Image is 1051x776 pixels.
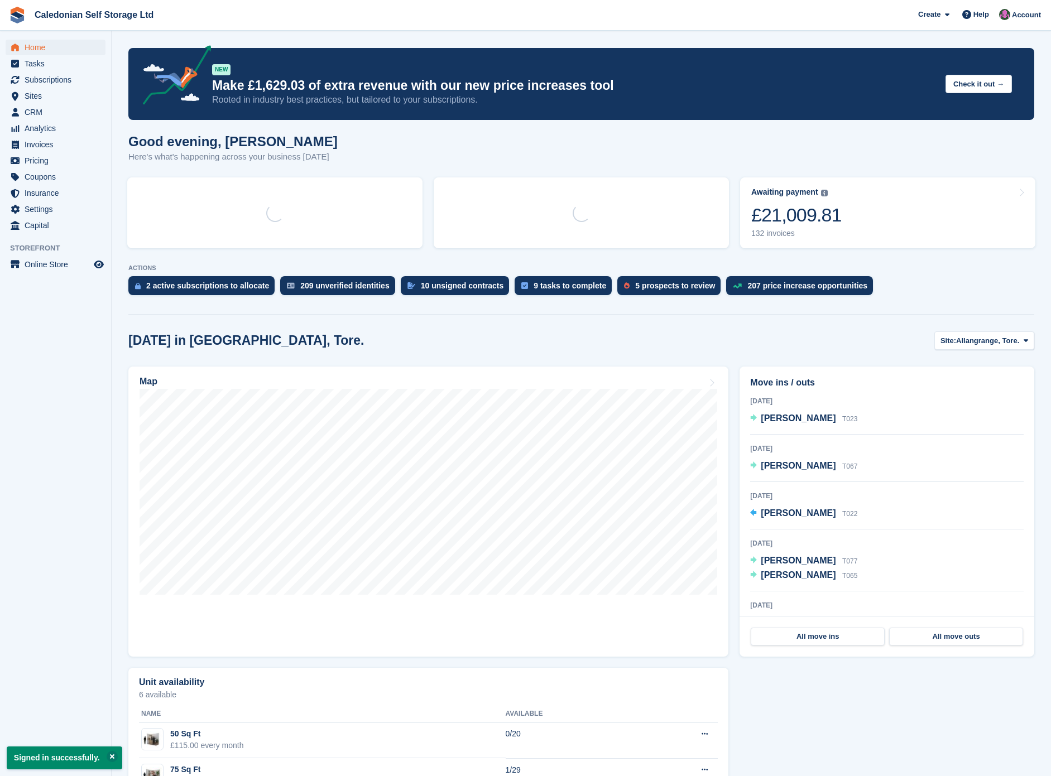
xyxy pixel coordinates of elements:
[128,333,364,348] h2: [DATE] in [GEOGRAPHIC_DATA], Tore.
[212,64,231,75] div: NEW
[521,282,528,289] img: task-75834270c22a3079a89374b754ae025e5fb1db73e45f91037f5363f120a921f8.svg
[128,134,338,149] h1: Good evening, [PERSON_NAME]
[750,568,857,583] a: [PERSON_NAME] T065
[506,722,636,758] td: 0/20
[842,557,857,565] span: T077
[506,705,636,723] th: Available
[6,88,105,104] a: menu
[92,258,105,271] a: Preview store
[139,677,204,687] h2: Unit availability
[6,56,105,71] a: menu
[421,281,504,290] div: 10 unsigned contracts
[842,510,857,518] span: T022
[6,257,105,272] a: menu
[25,185,92,201] span: Insurance
[761,413,836,423] span: [PERSON_NAME]
[6,169,105,185] a: menu
[726,276,879,301] a: 207 price increase opportunities
[1012,9,1041,21] span: Account
[751,229,842,238] div: 132 invoices
[10,243,111,254] span: Storefront
[889,628,1023,645] a: All move outs
[280,276,401,301] a: 209 unverified identities
[842,572,857,580] span: T065
[146,281,269,290] div: 2 active subscriptions to allocate
[170,740,244,751] div: £115.00 every month
[842,462,857,470] span: T067
[25,72,92,88] span: Subscriptions
[6,153,105,168] a: menu
[401,276,515,301] a: 10 unsigned contracts
[740,177,1035,248] a: Awaiting payment £21,009.81 132 invoices
[751,187,818,197] div: Awaiting payment
[751,204,842,226] div: £21,009.81
[9,7,26,23] img: stora-icon-8386f47178a22dfd0bd8f6a31ec36ba5ce8667c1dd55bd0f319d3a0aa187defe.svg
[128,151,338,163] p: Here's what's happening across your business [DATE]
[142,731,163,748] img: 32-sqft-unit.jpg
[946,75,1012,93] button: Check it out →
[128,276,280,301] a: 2 active subscriptions to allocate
[6,40,105,55] a: menu
[934,331,1034,350] button: Site: Allangrange, Tore.
[25,40,92,55] span: Home
[133,45,212,109] img: price-adjustments-announcement-icon-8257ccfd72463d97f412b2fc003d46551f7dbcb40ab6d574587a9cd5c0d94...
[750,376,1024,389] h2: Move ins / outs
[751,628,885,645] a: All move ins
[6,137,105,152] a: menu
[139,705,506,723] th: Name
[999,9,1010,20] img: Lois Holling
[170,764,244,775] div: 75 Sq Ft
[750,459,857,474] a: [PERSON_NAME] T067
[212,78,937,94] p: Make £1,629.03 of extra revenue with our new price increases tool
[25,257,92,272] span: Online Store
[534,281,606,290] div: 9 tasks to complete
[7,746,122,769] p: Signed in successfully.
[842,415,857,423] span: T023
[6,185,105,201] a: menu
[25,218,92,233] span: Capital
[25,104,92,120] span: CRM
[300,281,390,290] div: 209 unverified identities
[918,9,940,20] span: Create
[25,153,92,168] span: Pricing
[761,556,836,565] span: [PERSON_NAME]
[212,94,937,106] p: Rooted in industry best practices, but tailored to your subscriptions.
[750,396,1024,406] div: [DATE]
[761,461,836,470] span: [PERSON_NAME]
[128,264,1034,272] p: ACTIONS
[750,444,1024,454] div: [DATE]
[30,6,158,24] a: Caledonian Self Storage Ltd
[25,201,92,217] span: Settings
[747,281,867,290] div: 207 price increase opportunities
[973,9,989,20] span: Help
[956,335,1019,346] span: Allangrange, Tore.
[750,554,857,568] a: [PERSON_NAME] T077
[407,282,415,289] img: contract_signature_icon-13c848040528278c33f63329250d36e43548de30e8caae1d1a13099fd9432cc5.svg
[6,218,105,233] a: menu
[940,335,956,346] span: Site:
[25,56,92,71] span: Tasks
[750,412,857,426] a: [PERSON_NAME] T023
[6,121,105,136] a: menu
[761,508,836,518] span: [PERSON_NAME]
[750,600,1024,610] div: [DATE]
[25,137,92,152] span: Invoices
[6,104,105,120] a: menu
[6,72,105,88] a: menu
[750,507,857,521] a: [PERSON_NAME] T022
[139,691,718,698] p: 6 available
[635,281,715,290] div: 5 prospects to review
[140,377,157,387] h2: Map
[170,728,244,740] div: 50 Sq Ft
[25,169,92,185] span: Coupons
[515,276,617,301] a: 9 tasks to complete
[617,276,726,301] a: 5 prospects to review
[6,201,105,217] a: menu
[821,190,828,196] img: icon-info-grey-7440780725fd019a000dd9b08b2336e03edf1995a4989e88bcd33f0948082b44.svg
[25,121,92,136] span: Analytics
[128,367,728,657] a: Map
[750,491,1024,501] div: [DATE]
[25,88,92,104] span: Sites
[287,282,295,289] img: verify_identity-adf6edd0f0f0b5bbfe63781bf79b02c33cf7c696d77639b501bdc392416b5a36.svg
[750,538,1024,548] div: [DATE]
